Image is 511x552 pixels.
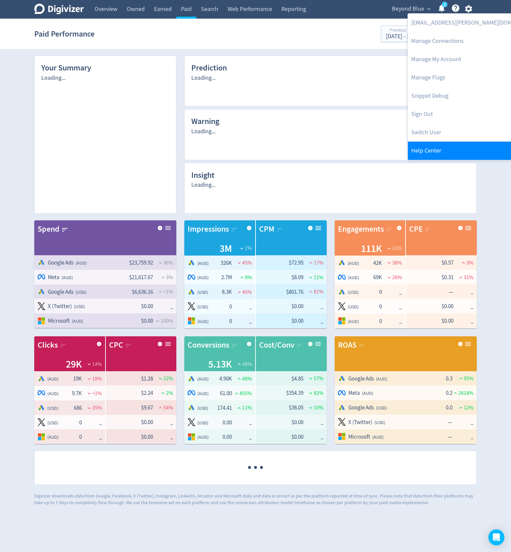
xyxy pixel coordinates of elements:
div: Open Intercom Messenger [488,529,504,545]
